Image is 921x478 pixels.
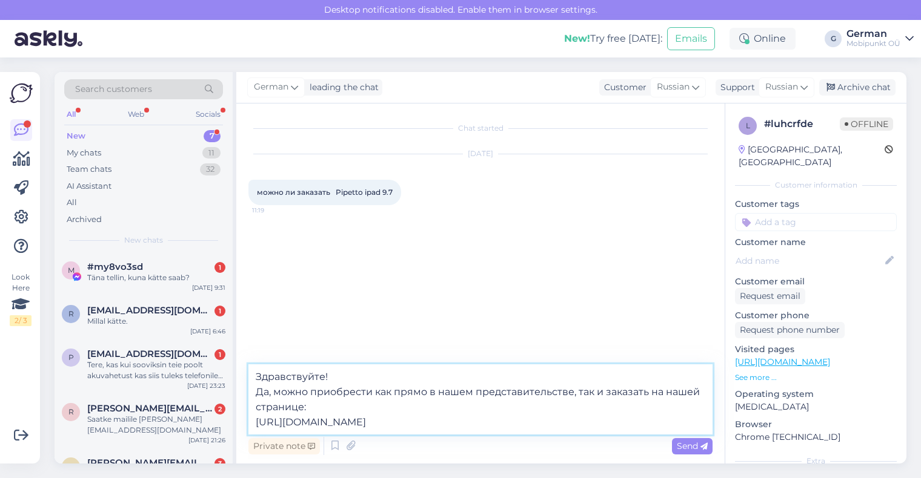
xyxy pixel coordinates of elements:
[68,353,74,362] span: p
[735,418,897,431] p: Browser
[254,80,288,94] span: German
[67,214,102,226] div: Archived
[10,272,32,326] div: Look Here
[846,29,900,39] div: German
[248,364,713,434] textarea: Здравствуйте! Да, можно приобрести как прямо в нашем представительстве, так и заказать на нашей с...
[765,80,798,94] span: Russian
[67,130,85,142] div: New
[735,275,897,288] p: Customer email
[67,197,77,209] div: All
[739,143,885,169] div: [GEOGRAPHIC_DATA], [GEOGRAPHIC_DATA]
[730,28,796,50] div: Online
[599,81,647,94] div: Customer
[564,31,662,46] div: Try free [DATE]:
[124,235,163,246] span: New chats
[10,315,32,326] div: 2 / 3
[252,206,298,215] span: 11:19
[667,27,715,50] button: Emails
[87,261,143,272] span: #my8vo3sd
[735,288,805,304] div: Request email
[735,401,897,413] p: [MEDICAL_DATA]
[68,266,75,275] span: m
[214,404,225,414] div: 2
[87,457,213,468] span: monika.aedma@gmail.com
[68,309,74,318] span: R
[248,148,713,159] div: [DATE]
[193,106,223,122] div: Socials
[87,349,213,359] span: prokoptsikdevon7@gmail.com
[735,236,897,249] p: Customer name
[257,188,393,197] span: можно ли заказать Pipetto ipad 9.7
[735,343,897,356] p: Visited pages
[125,106,147,122] div: Web
[67,163,111,175] div: Team chats
[214,306,225,316] div: 1
[657,80,690,94] span: Russian
[248,123,713,134] div: Chat started
[677,440,708,451] span: Send
[190,327,225,336] div: [DATE] 6:46
[188,436,225,445] div: [DATE] 21:26
[735,388,897,401] p: Operating system
[746,121,750,130] span: l
[248,438,320,454] div: Private note
[825,30,842,47] div: G
[735,372,897,383] p: See more ...
[192,283,225,292] div: [DATE] 9:31
[87,305,213,316] span: Rekka1juht@gmail.com
[764,117,840,131] div: # luhcrfde
[735,322,845,338] div: Request phone number
[214,262,225,273] div: 1
[735,180,897,191] div: Customer information
[68,407,74,416] span: R
[735,213,897,231] input: Add a tag
[735,431,897,444] p: Chrome [TECHNICAL_ID]
[204,130,221,142] div: 7
[716,81,755,94] div: Support
[68,462,75,471] span: m
[564,33,590,44] b: New!
[87,414,225,436] div: Saatke mailile [PERSON_NAME][EMAIL_ADDRESS][DOMAIN_NAME]
[736,254,883,267] input: Add name
[75,83,152,96] span: Search customers
[735,309,897,322] p: Customer phone
[305,81,379,94] div: leading the chat
[846,39,900,48] div: Mobipunkt OÜ
[840,117,893,131] span: Offline
[735,356,830,367] a: [URL][DOMAIN_NAME]
[64,106,78,122] div: All
[819,79,896,96] div: Archive chat
[846,29,914,48] a: GermanMobipunkt OÜ
[10,82,33,105] img: Askly Logo
[187,381,225,390] div: [DATE] 23:23
[214,349,225,360] div: 1
[735,456,897,467] div: Extra
[87,316,225,327] div: Millal kätte.
[735,198,897,211] p: Customer tags
[67,147,101,159] div: My chats
[87,359,225,381] div: Tere, kas kui sooviksin teie poolt akuvahetust kas siis tuleks telefonile originaal aku
[200,163,221,175] div: 32
[87,272,225,283] div: Täna tellin, kuna kätte saab?
[67,180,111,192] div: AI Assistant
[214,458,225,469] div: 3
[202,147,221,159] div: 11
[87,403,213,414] span: Rasmus.tagel@mail.ee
